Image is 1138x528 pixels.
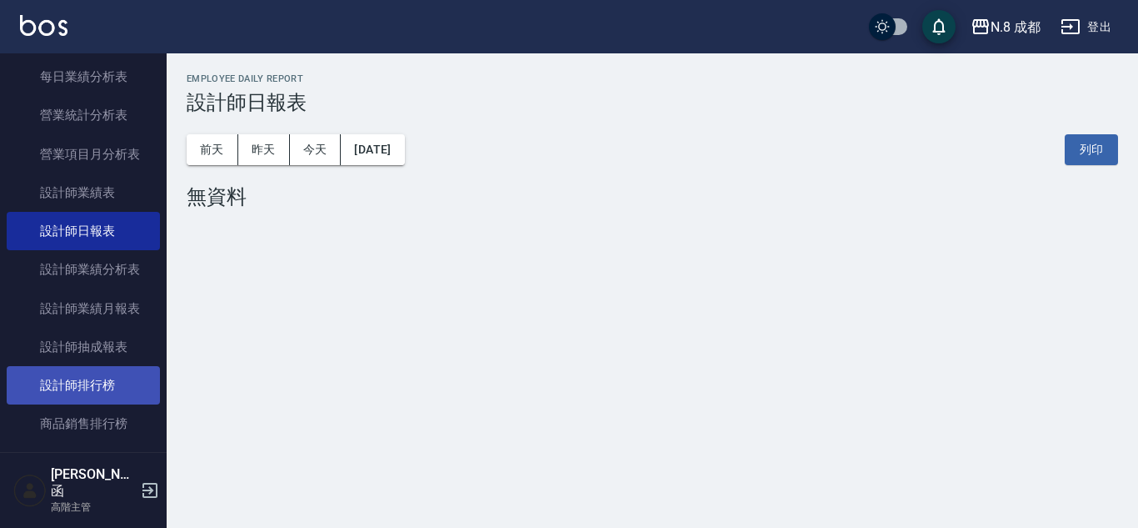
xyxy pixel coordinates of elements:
[7,135,160,173] a: 營業項目月分析表
[7,250,160,289] a: 設計師業績分析表
[7,289,160,328] a: 設計師業績月報表
[964,10,1047,44] button: N.8 成都
[13,474,47,507] img: Person
[238,134,290,165] button: 昨天
[1065,134,1118,165] button: 列印
[7,96,160,134] a: 營業統計分析表
[7,328,160,366] a: 設計師抽成報表
[7,405,160,443] a: 商品銷售排行榜
[51,500,136,515] p: 高階主管
[7,366,160,405] a: 設計師排行榜
[290,134,342,165] button: 今天
[991,17,1041,38] div: N.8 成都
[922,10,956,43] button: save
[187,91,1118,114] h3: 設計師日報表
[187,185,1118,209] div: 無資料
[20,15,67,36] img: Logo
[187,134,238,165] button: 前天
[187,73,1118,84] h2: Employee Daily Report
[7,58,160,96] a: 每日業績分析表
[51,466,136,500] h5: [PERSON_NAME]函
[7,173,160,212] a: 設計師業績表
[7,212,160,250] a: 設計師日報表
[341,134,404,165] button: [DATE]
[1054,12,1118,43] button: 登出
[7,444,160,482] a: 商品消耗明細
